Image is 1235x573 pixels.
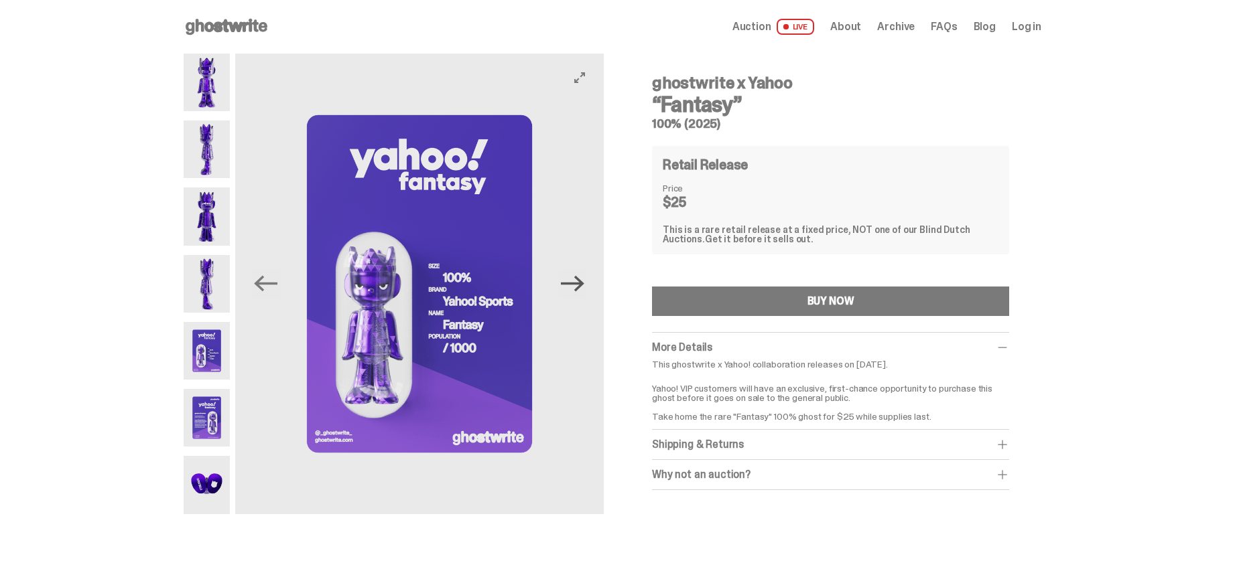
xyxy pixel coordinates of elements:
dt: Price [663,183,730,193]
div: Why not an auction? [652,468,1009,481]
button: BUY NOW [652,286,1009,316]
p: Yahoo! VIP customers will have an exclusive, first-chance opportunity to purchase this ghost befo... [652,374,1009,421]
span: LIVE [777,19,815,35]
a: Auction LIVE [732,19,814,35]
span: Auction [732,21,771,32]
img: Yahoo-HG---6.png [184,389,230,446]
img: Yahoo-HG---4.png [184,255,230,313]
a: Blog [974,21,996,32]
img: Yahoo-HG---7.png [184,456,230,513]
img: Yahoo-HG---1.png [184,54,230,111]
div: This is a rare retail release at a fixed price, NOT one of our Blind Dutch Auctions. [663,225,998,244]
span: Get it before it sells out. [705,233,814,245]
img: Yahoo-HG---5.png [184,322,230,380]
span: More Details [652,340,712,354]
a: Log in [1012,21,1041,32]
h4: Retail Release [663,158,748,171]
dd: $25 [663,195,730,209]
a: Archive [877,21,915,32]
a: About [830,21,861,32]
button: View full-screen [572,70,588,86]
img: Yahoo-HG---2.png [184,120,230,178]
button: Next [558,269,588,299]
h4: ghostwrite x Yahoo [652,75,1009,91]
img: Yahoo-HG---5.png [235,54,604,514]
img: Yahoo-HG---3.png [184,187,230,245]
button: Previous [251,269,281,299]
div: BUY NOW [807,296,854,307]
h3: “Fantasy” [652,94,1009,115]
h5: 100% (2025) [652,118,1009,130]
p: This ghostwrite x Yahoo! collaboration releases on [DATE]. [652,359,1009,369]
div: Shipping & Returns [652,438,1009,451]
a: FAQs [931,21,957,32]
